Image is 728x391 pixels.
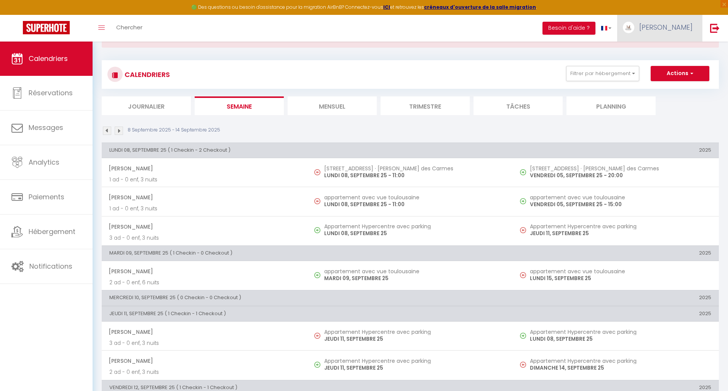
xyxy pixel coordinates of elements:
p: VENDREDI 05, SEPTEMBRE 25 - 20:00 [530,171,711,179]
img: NO IMAGE [520,169,526,175]
img: logout [710,23,720,33]
p: 8 Septembre 2025 - 14 Septembre 2025 [128,127,220,134]
span: Analytics [29,157,59,167]
li: Planning [566,96,656,115]
p: 1 ad - 0 enf, 3 nuits [109,205,300,213]
p: LUNDI 08, SEPTEMBRE 25 - 11:00 [324,200,506,208]
img: NO IMAGE [314,198,320,204]
p: LUNDI 08, SEPTEMBRE 25 [530,335,711,343]
img: NO IMAGE [314,333,320,339]
p: JEUDI 11, SEPTEMBRE 25 [530,229,711,237]
li: Tâches [474,96,563,115]
th: LUNDI 08, SEPTEMBRE 25 ( 1 Checkin - 2 Checkout ) [102,143,513,158]
span: Hébergement [29,227,75,236]
button: Ouvrir le widget de chat LiveChat [6,3,29,26]
th: MERCREDI 10, SEPTEMBRE 25 ( 0 Checkin - 0 Checkout ) [102,290,513,306]
p: MARDI 09, SEPTEMBRE 25 [324,274,506,282]
span: [PERSON_NAME] [109,354,300,368]
p: LUNDI 15, SEPTEMBRE 25 [530,274,711,282]
li: Semaine [195,96,284,115]
span: Chercher [116,23,142,31]
p: VENDREDI 05, SEPTEMBRE 25 - 15:00 [530,200,711,208]
h5: Appartement Hypercentre avec parking [324,329,506,335]
p: LUNDI 08, SEPTEMBRE 25 [324,229,506,237]
h3: CALENDRIERS [123,66,170,83]
span: [PERSON_NAME] [109,264,300,279]
h5: appartement avec vue toulousaine [324,268,506,274]
img: NO IMAGE [520,198,526,204]
span: [PERSON_NAME] [109,190,300,205]
span: Messages [29,123,63,132]
h5: Appartement Hypercentre avec parking [324,223,506,229]
h5: [STREET_ADDRESS] · [PERSON_NAME] des Carmes [530,165,711,171]
span: Réservations [29,88,73,98]
a: Chercher [110,15,148,42]
p: LUNDI 08, SEPTEMBRE 25 - 11:00 [324,171,506,179]
p: 3 ad - 0 enf, 3 nuits [109,234,300,242]
span: [PERSON_NAME] [109,161,300,176]
button: Close [710,36,714,43]
th: 2025 [513,143,719,158]
h5: Appartement Hypercentre avec parking [530,223,711,229]
button: Besoin d'aide ? [542,22,595,35]
th: 2025 [513,245,719,261]
span: [PERSON_NAME] [639,22,693,32]
span: [PERSON_NAME] [109,325,300,339]
button: Filtrer par hébergement [566,66,639,81]
p: 3 ad - 0 enf, 3 nuits [109,339,300,347]
h5: Appartement Hypercentre avec parking [530,329,711,335]
p: 2 ad - 0 enf, 3 nuits [109,368,300,376]
h5: appartement avec vue toulousaine [324,194,506,200]
th: MARDI 09, SEPTEMBRE 25 ( 1 Checkin - 0 Checkout ) [102,245,513,261]
span: Notifications [29,261,72,271]
a: ICI [383,4,390,10]
button: Actions [651,66,709,81]
th: 2025 [513,306,719,321]
h5: Appartement Hypercentre avec parking [530,358,711,364]
h5: appartement avec vue toulousaine [530,194,711,200]
span: [PERSON_NAME] [109,220,300,234]
img: NO IMAGE [314,169,320,175]
p: JEUDI 11, SEPTEMBRE 25 [324,364,506,372]
img: Super Booking [23,21,70,34]
h5: Appartement Hypercentre avec parking [324,358,506,364]
span: Calendriers [29,54,68,63]
p: 2 ad - 0 enf, 6 nuits [109,279,300,287]
a: créneaux d'ouverture de la salle migration [424,4,536,10]
p: 1 ad - 0 enf, 3 nuits [109,176,300,184]
p: DIMANCHE 14, SEPTEMBRE 25 [530,364,711,372]
th: JEUDI 11, SEPTEMBRE 25 ( 1 Checkin - 1 Checkout ) [102,306,513,321]
img: NO IMAGE [520,272,526,278]
a: ... [PERSON_NAME] [617,15,702,42]
li: Mensuel [288,96,377,115]
img: ... [623,22,634,33]
h5: [STREET_ADDRESS] · [PERSON_NAME] des Carmes [324,165,506,171]
th: 2025 [513,290,719,306]
h5: appartement avec vue toulousaine [530,268,711,274]
li: Journalier [102,96,191,115]
img: NO IMAGE [520,362,526,368]
span: Paiements [29,192,64,202]
li: Trimestre [381,96,470,115]
img: NO IMAGE [520,333,526,339]
p: JEUDI 11, SEPTEMBRE 25 [324,335,506,343]
img: NO IMAGE [520,227,526,233]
